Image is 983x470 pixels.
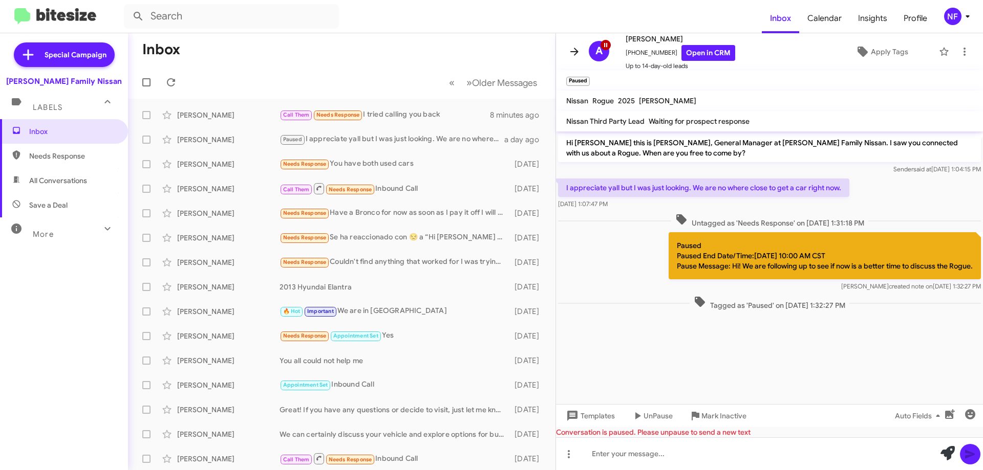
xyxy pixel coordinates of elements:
[124,4,339,29] input: Search
[283,136,302,143] span: Paused
[177,405,280,415] div: [PERSON_NAME]
[618,96,635,105] span: 2025
[29,151,116,161] span: Needs Response
[626,33,735,45] span: [PERSON_NAME]
[558,200,608,208] span: [DATE] 1:07:47 PM
[509,233,547,243] div: [DATE]
[307,308,334,315] span: Important
[626,61,735,71] span: Up to 14-day-old leads
[283,161,327,167] span: Needs Response
[177,257,280,267] div: [PERSON_NAME]
[449,76,455,89] span: «
[566,96,588,105] span: Nissan
[669,232,981,279] p: Paused Paused End Date/Time:[DATE] 10:00 AM CST Pause Message: Hi! We are following up to see if ...
[671,213,868,228] span: Untagged as 'Needs Response' on [DATE] 1:31:18 PM
[841,282,981,290] span: [PERSON_NAME] [DATE] 1:32:27 PM
[177,306,280,317] div: [PERSON_NAME]
[639,96,696,105] span: [PERSON_NAME]
[701,407,746,425] span: Mark Inactive
[33,103,62,112] span: Labels
[29,126,116,137] span: Inbox
[177,208,280,218] div: [PERSON_NAME]
[887,407,952,425] button: Auto Fields
[509,184,547,194] div: [DATE]
[280,182,509,195] div: Inbound Call
[649,117,750,126] span: Waiting for prospect response
[283,382,328,388] span: Appointment Set
[280,452,509,465] div: Inbound Call
[592,96,614,105] span: Rogue
[280,282,509,292] div: 2013 Hyundai Elantra
[944,8,961,25] div: NF
[509,454,547,464] div: [DATE]
[935,8,972,25] button: NF
[490,110,547,120] div: 8 minutes ago
[280,133,504,145] div: I appreciate yall but I was just looking. We are no where close to get a car right now.
[799,4,850,33] a: Calendar
[280,232,509,243] div: Se ha reaccionado con 😒 a “Hi [PERSON_NAME] this is [PERSON_NAME], General Manager at [PERSON_NAM...
[142,41,180,58] h1: Inbox
[280,355,509,366] div: You all could not help me
[889,282,933,290] span: created note on
[566,77,590,86] small: Paused
[177,135,280,145] div: [PERSON_NAME]
[283,234,327,241] span: Needs Response
[280,305,509,317] div: We are in [GEOGRAPHIC_DATA]
[566,117,645,126] span: Nissan Third Party Lead
[509,331,547,341] div: [DATE]
[177,429,280,439] div: [PERSON_NAME]
[177,233,280,243] div: [PERSON_NAME]
[283,186,310,193] span: Call Them
[466,76,472,89] span: »
[893,165,981,173] span: Sender [DATE] 1:04:15 PM
[280,256,509,268] div: Couldn't find anything that worked for I was trying to get
[509,208,547,218] div: [DATE]
[283,259,327,265] span: Needs Response
[504,135,547,145] div: a day ago
[850,4,895,33] a: Insights
[509,257,547,267] div: [DATE]
[762,4,799,33] a: Inbox
[29,175,87,186] span: All Conversations
[283,308,301,315] span: 🔥 Hot
[177,454,280,464] div: [PERSON_NAME]
[644,407,673,425] span: UnPause
[280,405,509,415] div: Great! If you have any questions or decide to visit, just let me know. Looking forward to helping...
[509,405,547,415] div: [DATE]
[509,355,547,366] div: [DATE]
[177,159,280,169] div: [PERSON_NAME]
[29,200,68,210] span: Save a Deal
[509,282,547,292] div: [DATE]
[472,77,537,88] span: Older Messages
[177,282,280,292] div: [PERSON_NAME]
[329,186,372,193] span: Needs Response
[623,407,681,425] button: UnPause
[283,111,310,118] span: Call Them
[280,207,509,219] div: Have a Bronco for now as soon as I pay it off I will be looking for my perfect Murano
[177,380,280,390] div: [PERSON_NAME]
[681,45,735,61] a: Open in CRM
[177,331,280,341] div: [PERSON_NAME]
[913,165,931,173] span: said at
[280,379,509,391] div: Inbound Call
[177,110,280,120] div: [PERSON_NAME]
[626,45,735,61] span: [PHONE_NUMBER]
[681,407,755,425] button: Mark Inactive
[558,178,849,197] p: I appreciate yall but I was just looking. We are no where close to get a car right now.
[558,133,981,162] p: Hi [PERSON_NAME] this is [PERSON_NAME], General Manager at [PERSON_NAME] Family Nissan. I saw you...
[509,159,547,169] div: [DATE]
[45,50,106,60] span: Special Campaign
[509,380,547,390] div: [DATE]
[329,456,372,463] span: Needs Response
[333,332,378,339] span: Appointment Set
[280,109,490,121] div: I tried calling you back
[460,72,543,93] button: Next
[895,4,935,33] a: Profile
[33,230,54,239] span: More
[509,306,547,317] div: [DATE]
[177,184,280,194] div: [PERSON_NAME]
[280,330,509,342] div: Yes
